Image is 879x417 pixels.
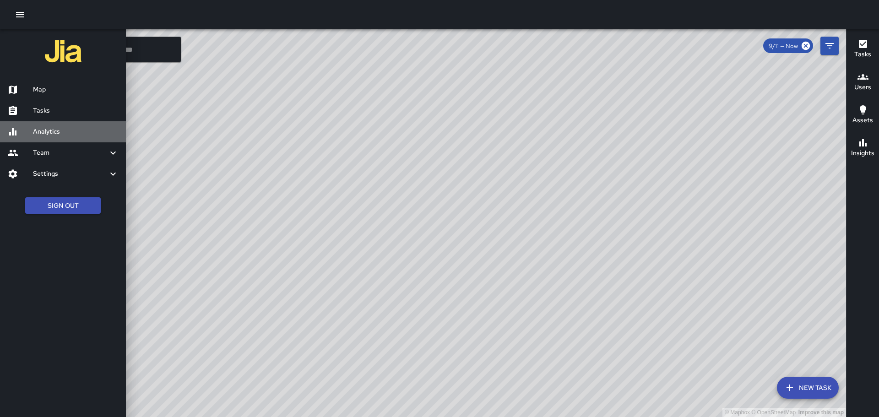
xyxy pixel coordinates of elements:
h6: Assets [852,115,873,125]
h6: Map [33,85,119,95]
img: jia-logo [45,33,81,70]
h6: Users [854,82,871,92]
h6: Tasks [33,106,119,116]
h6: Analytics [33,127,119,137]
h6: Settings [33,169,108,179]
h6: Team [33,148,108,158]
button: Sign Out [25,197,101,214]
h6: Insights [851,148,874,158]
button: New Task [777,377,839,399]
h6: Tasks [854,49,871,60]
